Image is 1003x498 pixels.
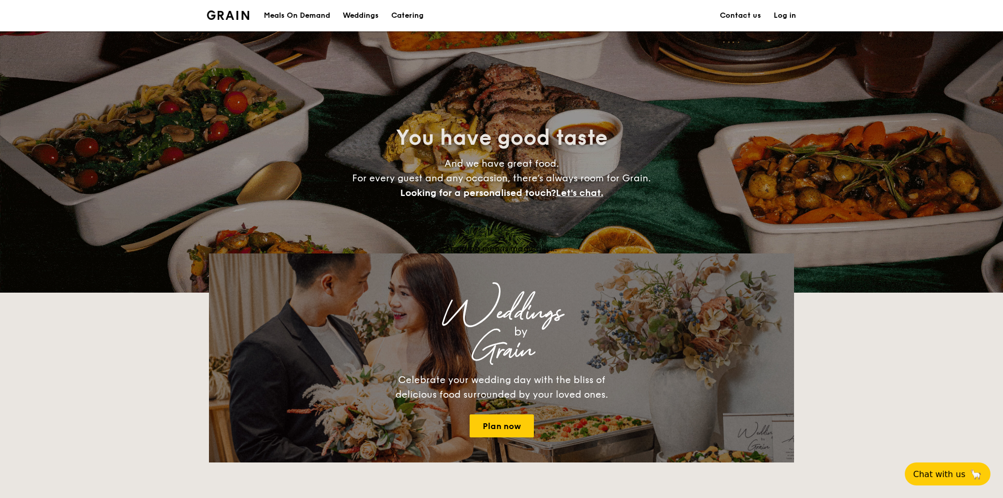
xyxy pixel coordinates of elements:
a: Logotype [207,10,249,20]
div: by [340,322,702,341]
div: Celebrate your wedding day with the bliss of delicious food surrounded by your loved ones. [384,373,619,402]
span: 🦙 [970,468,982,480]
div: Grain [301,341,702,360]
span: Chat with us [913,469,965,479]
span: Let's chat. [556,187,603,199]
div: Weddings [301,304,702,322]
button: Chat with us🦙 [905,462,990,485]
div: Loading menus magically... [209,244,794,253]
img: Grain [207,10,249,20]
a: Plan now [470,414,534,437]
